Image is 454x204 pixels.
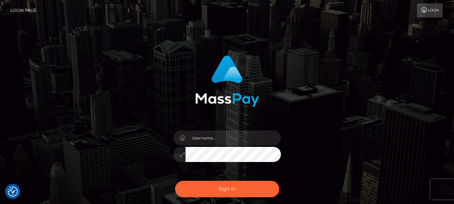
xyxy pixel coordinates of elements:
img: Revisit consent button [8,187,18,197]
button: Sign in [175,181,279,197]
a: Login Page [10,3,36,17]
input: Username... [185,130,281,146]
img: MassPay Login [195,55,259,107]
button: Consent Preferences [8,187,18,197]
a: Login [417,3,443,17]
